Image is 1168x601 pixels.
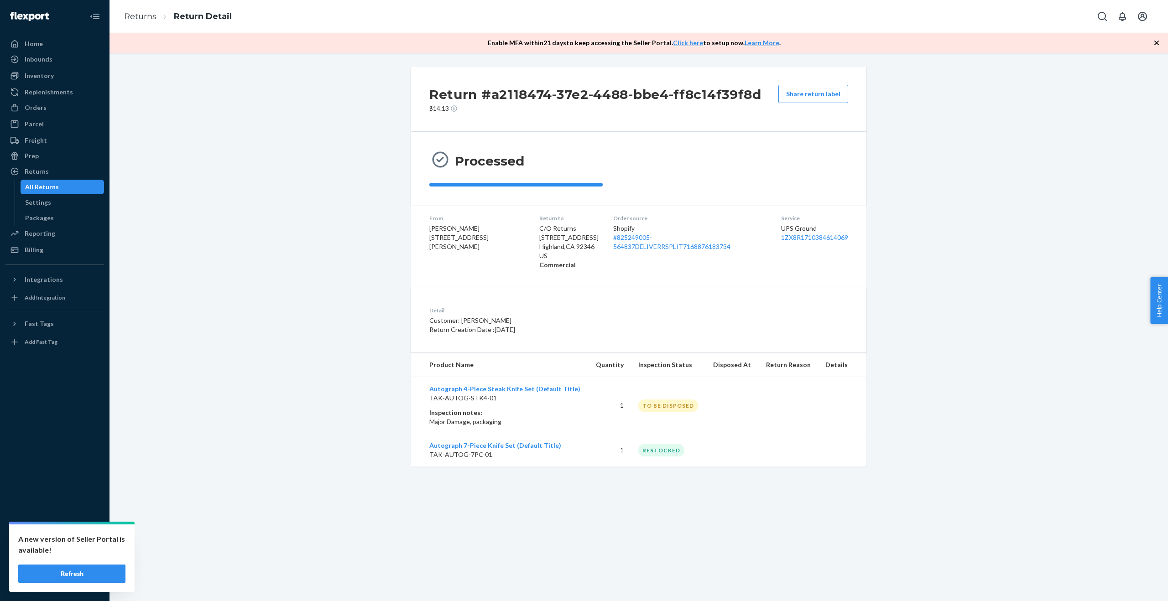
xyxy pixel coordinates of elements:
a: Returns [124,11,156,21]
th: Details [818,353,866,377]
a: Help Center [5,560,104,575]
a: 1ZX8R1710384614069 [781,233,848,241]
button: Refresh [18,565,125,583]
div: Inbounds [25,55,52,64]
p: Enable MFA within 21 days to keep accessing the Seller Portal. to setup now. . [488,38,781,47]
a: Packages [21,211,104,225]
p: A new version of Seller Portal is available! [18,534,125,555]
span: UPS Ground [781,224,817,232]
div: TO BE DISPOSED [638,399,698,412]
td: 1 [589,434,631,466]
th: Inspection Status [631,353,706,377]
div: Fast Tags [25,319,54,328]
a: Billing [5,243,104,257]
div: Add Fast Tag [25,338,57,346]
div: Home [25,39,43,48]
button: Share return label [778,85,848,103]
button: Integrations [5,272,104,287]
a: Add Fast Tag [5,335,104,349]
button: Open account menu [1133,7,1152,26]
th: Return Reason [759,353,819,377]
div: Packages [25,213,54,223]
dt: Order source [613,214,766,222]
a: Freight [5,133,104,148]
a: Return Detail [174,11,232,21]
dt: Detail [429,306,682,314]
h2: Return #a2118474-37e2-4488-bbe4-ff8c14f39f8d [429,85,761,104]
div: Orders [25,103,47,112]
a: Reporting [5,226,104,241]
a: Parcel [5,117,104,131]
div: Replenishments [25,88,73,97]
p: $14.13 [429,104,761,113]
a: Learn More [745,39,779,47]
a: Home [5,36,104,51]
span: [PERSON_NAME] [STREET_ADDRESS][PERSON_NAME] [429,224,489,250]
div: RESTOCKED [638,444,684,456]
button: Open notifications [1113,7,1131,26]
a: Orders [5,100,104,115]
a: Settings [5,529,104,544]
td: 1 [589,377,631,434]
p: TAK-AUTOG-STK4-01 [429,394,581,403]
th: Quantity [589,353,631,377]
p: Major Damage, packaging [429,417,581,426]
div: Integrations [25,275,63,284]
div: Prep [25,151,39,161]
a: Autograph 7-Piece Knife Set (Default Title) [429,441,561,449]
h3: Processed [455,153,524,169]
a: Settings [21,195,104,210]
a: Talk to Support [5,544,104,559]
a: #825249005-564837DELIVERRSPLIT7168876183734 [613,233,730,250]
th: Product Name [411,353,589,377]
a: Replenishments [5,85,104,99]
button: Help Center [1150,277,1168,324]
a: Click here [673,39,703,47]
div: All Returns [25,182,59,192]
p: [STREET_ADDRESS] [539,233,599,242]
button: Close Navigation [86,7,104,26]
dt: Return to [539,214,599,222]
a: All Returns [21,180,104,194]
div: Shopify [613,224,766,251]
a: Inventory [5,68,104,83]
p: US [539,251,599,260]
th: Disposed At [706,353,759,377]
div: Settings [25,198,51,207]
button: Give Feedback [5,575,104,590]
button: Fast Tags [5,316,104,331]
div: Returns [25,167,49,176]
ol: breadcrumbs [117,3,239,30]
a: Prep [5,149,104,163]
a: Autograph 4-Piece Steak Knife Set (Default Title) [429,385,580,393]
div: Inventory [25,71,54,80]
div: Billing [25,245,43,254]
p: TAK-AUTOG-7PC-01 [429,450,581,459]
dt: Service [781,214,848,222]
a: Returns [5,164,104,179]
p: C/O Returns [539,224,599,233]
a: Inbounds [5,52,104,67]
img: Flexport logo [10,12,49,21]
button: Open Search Box [1093,7,1111,26]
div: Reporting [25,229,55,238]
p: Customer: [PERSON_NAME] [429,316,682,325]
div: Add Integration [25,294,65,301]
a: Add Integration [5,290,104,305]
dt: From [429,214,525,222]
p: Inspection notes: [429,408,581,417]
p: Return Creation Date : [DATE] [429,325,682,334]
div: Parcel [25,119,44,129]
strong: Commercial [539,261,576,269]
div: Freight [25,136,47,145]
p: Highland , CA 92346 [539,242,599,251]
